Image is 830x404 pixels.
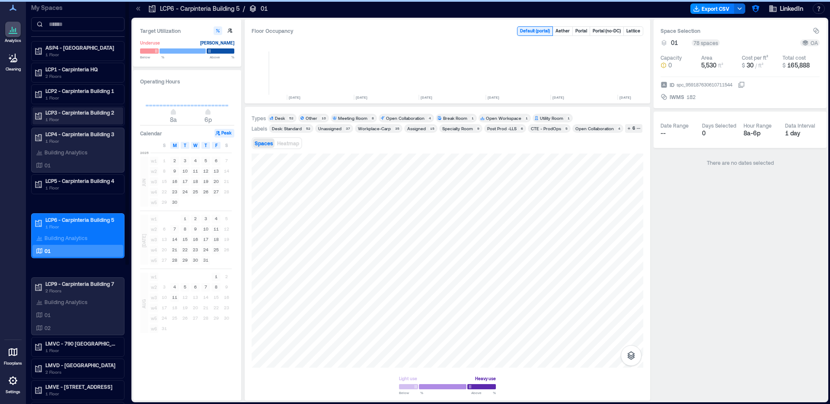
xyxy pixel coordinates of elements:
span: ft² [718,62,723,68]
div: 1 [566,115,571,121]
text: 18 [193,179,198,184]
text: 5 [184,284,186,289]
text: 10 [182,168,188,173]
span: w3 [150,293,158,302]
text: 6 [215,158,217,163]
text: 29 [182,257,188,263]
span: w1 [150,215,158,223]
div: 52 [287,115,295,121]
span: T [184,142,186,149]
div: 5 [564,126,569,131]
p: LCP9 - Carpinteria Building 7 [45,280,118,287]
text: 19 [203,179,208,184]
p: 1 Floor [45,223,118,230]
div: Date Range [661,122,689,129]
p: Cleaning [6,67,21,72]
text: 20 [214,179,219,184]
div: Workplace-Carp [358,125,391,131]
span: ID [670,80,674,89]
span: 01 [671,38,678,47]
div: 8 [370,115,375,121]
button: 6 [625,124,642,133]
span: w4 [150,246,158,254]
text: 12 [203,168,208,173]
div: Capacity [661,54,682,61]
text: 4 [173,284,176,289]
div: Heavy use [475,374,496,383]
text: 22 [182,247,188,252]
text: 8 [184,226,186,231]
div: 10 [320,115,327,121]
text: 11 [193,168,198,173]
span: AUG [140,299,147,308]
text: [DATE] [289,95,300,99]
div: [PERSON_NAME] [200,38,234,47]
div: Total cost [782,54,806,61]
div: 1 [524,115,529,121]
text: 5 [204,158,207,163]
p: 01 [261,4,268,13]
p: Analytics [5,38,21,43]
p: 2 Floors [45,73,118,80]
div: 1 day [785,129,820,138]
div: 35 [393,126,401,131]
span: w2 [150,283,158,292]
div: spc_959187630610711544 [676,80,733,89]
span: LinkedIn [780,4,803,13]
h3: Calendar [140,129,162,138]
text: 17 [182,179,188,184]
p: LCP6 - Carpinteria Building 5 [45,216,118,223]
span: 6p [204,116,212,123]
span: w3 [150,177,158,186]
p: LMVD - [GEOGRAPHIC_DATA] [45,362,118,369]
text: 31 [203,257,208,263]
text: 23 [172,189,177,194]
div: Data Interval [785,122,815,129]
span: -- [661,129,666,137]
div: Days Selected [702,122,736,129]
text: 21 [172,247,177,252]
div: 52 [304,126,312,131]
span: 2025 [140,150,149,155]
p: Building Analytics [45,149,87,156]
span: F [215,142,217,149]
text: 2 [194,216,197,221]
span: JUN [140,179,147,186]
button: Spaces [253,138,275,148]
p: 1 Floor [45,116,118,123]
p: LMVE - [STREET_ADDRESS] [45,383,118,390]
text: 11 [214,226,219,231]
span: Heatmap [277,140,299,146]
span: S [225,142,228,149]
p: LCP3 - Carpinteria Building 2 [45,109,118,116]
span: w1 [150,157,158,165]
span: M [173,142,177,149]
span: W [193,142,198,149]
p: LCP2 - Carpinteria Building 1 [45,87,118,94]
div: 4 [427,115,432,121]
span: $ [742,62,745,68]
p: LMVC - 790 [GEOGRAPHIC_DATA] B2 [45,340,118,347]
button: Default (portal) [517,27,552,35]
span: w4 [150,188,158,196]
span: IWMS [670,93,684,101]
p: LCP5 - Carpinteria Building 4 [45,177,118,184]
p: 01 [45,311,51,318]
p: 1 Floor [45,138,118,144]
div: OA [802,39,818,46]
text: 30 [172,199,177,205]
text: 3 [184,158,186,163]
span: w4 [150,304,158,312]
div: 6 [519,126,524,131]
p: 02 [45,324,51,331]
text: 7 [204,284,207,289]
a: Floorplans [1,342,25,369]
span: w6 [150,324,158,333]
div: Break Room [443,115,467,121]
p: 1 Floor [45,51,118,58]
p: My Spaces [31,3,124,12]
text: 1 [184,216,186,221]
text: 7 [173,226,176,231]
p: 1 Floor [45,94,118,101]
button: 0 [661,61,698,70]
